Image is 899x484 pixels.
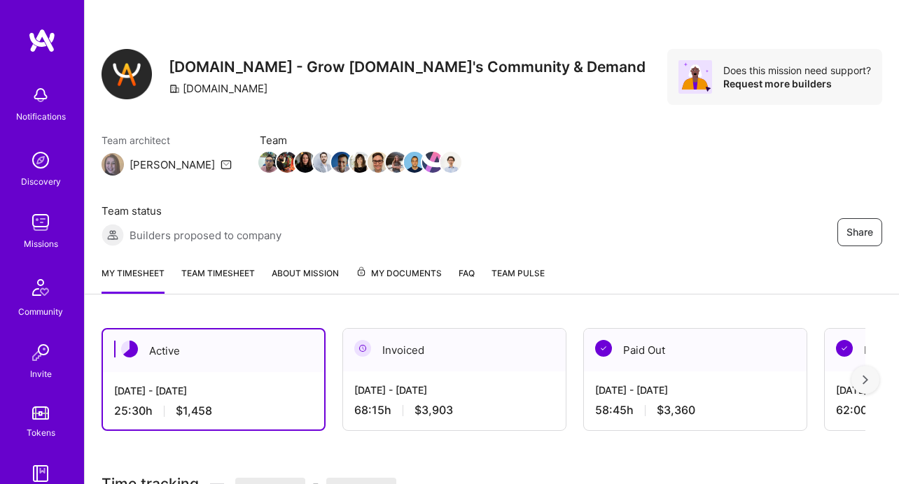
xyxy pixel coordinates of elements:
[354,383,555,397] div: [DATE] - [DATE]
[492,266,545,294] a: Team Pulse
[169,81,267,96] div: [DOMAIN_NAME]
[27,339,55,366] img: Invite
[176,404,212,418] span: $1,458
[723,64,871,77] div: Does this mission need support?
[114,404,313,418] div: 25:30 h
[103,329,324,372] div: Active
[102,133,232,148] span: Team architect
[21,174,61,189] div: Discovery
[102,204,281,218] span: Team status
[277,152,298,173] img: Team Member Avatar
[102,266,165,294] a: My timesheet
[343,329,566,371] div: Invoiced
[837,218,882,246] button: Share
[295,152,316,173] img: Team Member Avatar
[595,383,795,397] div: [DATE] - [DATE]
[24,236,58,251] div: Missions
[678,60,712,94] img: Avatar
[387,150,405,174] a: Team Member Avatar
[102,224,124,246] img: Builders proposed to company
[440,152,461,173] img: Team Member Avatar
[24,271,57,304] img: Community
[386,152,407,173] img: Team Member Avatar
[102,49,152,99] img: Company Logo
[863,375,868,385] img: right
[169,58,646,76] h3: [DOMAIN_NAME] - Grow [DOMAIN_NAME]'s Community & Demand
[181,266,255,294] a: Team timesheet
[296,150,314,174] a: Team Member Avatar
[414,403,453,418] span: $3,903
[424,150,442,174] a: Team Member Avatar
[314,150,333,174] a: Team Member Avatar
[28,28,56,53] img: logo
[723,77,871,90] div: Request more builders
[27,208,55,236] img: teamwork
[351,150,369,174] a: Team Member Avatar
[356,266,442,294] a: My Documents
[30,366,52,381] div: Invite
[404,152,425,173] img: Team Member Avatar
[333,150,351,174] a: Team Member Avatar
[846,225,873,239] span: Share
[349,152,370,173] img: Team Member Avatar
[442,150,460,174] a: Team Member Avatar
[121,341,138,357] img: Active
[354,340,371,357] img: Invoiced
[354,403,555,418] div: 68:15 h
[836,340,853,357] img: Paid Out
[595,340,612,357] img: Paid Out
[32,406,49,420] img: tokens
[114,383,313,398] div: [DATE] - [DATE]
[18,304,63,319] div: Community
[368,152,389,173] img: Team Member Avatar
[356,266,442,281] span: My Documents
[102,153,124,176] img: Team Architect
[422,152,443,173] img: Team Member Avatar
[405,150,424,174] a: Team Member Avatar
[272,266,339,294] a: About Mission
[221,159,232,170] i: icon Mail
[369,150,387,174] a: Team Member Avatar
[16,109,66,124] div: Notifications
[331,152,352,173] img: Team Member Avatar
[492,268,545,278] span: Team Pulse
[258,152,279,173] img: Team Member Avatar
[130,157,215,172] div: [PERSON_NAME]
[27,146,55,174] img: discovery
[459,266,475,294] a: FAQ
[27,425,55,440] div: Tokens
[584,329,807,371] div: Paid Out
[27,81,55,109] img: bell
[657,403,695,418] span: $3,360
[260,133,460,148] span: Team
[313,152,334,173] img: Team Member Avatar
[260,150,278,174] a: Team Member Avatar
[169,83,180,94] i: icon CompanyGray
[595,403,795,418] div: 58:45 h
[278,150,296,174] a: Team Member Avatar
[130,228,281,243] span: Builders proposed to company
